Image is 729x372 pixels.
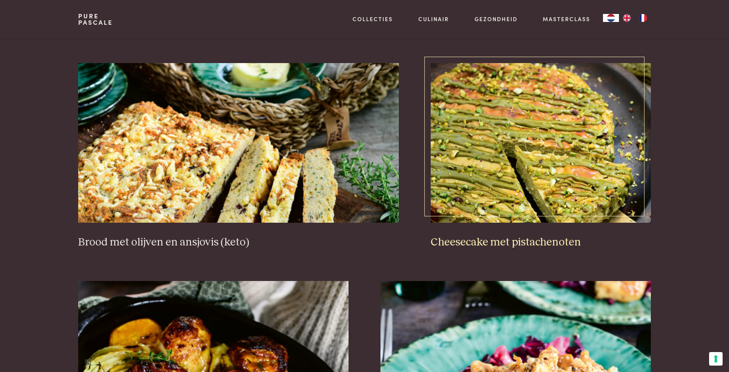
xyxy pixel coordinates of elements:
[78,13,113,26] a: PurePascale
[353,15,393,23] a: Collecties
[709,352,723,366] button: Uw voorkeuren voor toestemming voor trackingtechnologieën
[603,14,619,22] div: Language
[431,63,651,223] img: Cheesecake met pistachenoten
[603,14,651,22] aside: Language selected: Nederlands
[78,63,399,249] a: Brood met olijven en ansjovis (keto) Brood met olijven en ansjovis (keto)
[431,63,651,249] a: Cheesecake met pistachenoten Cheesecake met pistachenoten
[431,235,651,249] h3: Cheesecake met pistachenoten
[635,14,651,22] a: FR
[619,14,651,22] ul: Language list
[418,15,449,23] a: Culinair
[475,15,518,23] a: Gezondheid
[619,14,635,22] a: EN
[543,15,590,23] a: Masterclass
[78,63,399,223] img: Brood met olijven en ansjovis (keto)
[78,235,399,249] h3: Brood met olijven en ansjovis (keto)
[603,14,619,22] a: NL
